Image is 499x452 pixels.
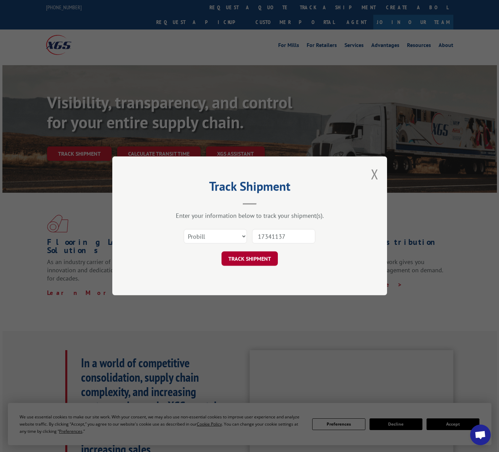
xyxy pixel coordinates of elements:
button: Close modal [371,165,378,183]
div: Open chat [470,425,491,445]
button: TRACK SHIPMENT [222,252,278,266]
div: Enter your information below to track your shipment(s). [147,212,353,220]
input: Number(s) [252,229,315,244]
h2: Track Shipment [147,181,353,194]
